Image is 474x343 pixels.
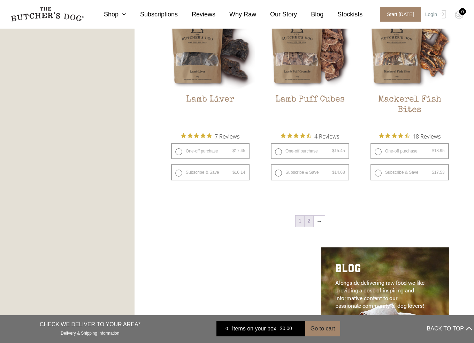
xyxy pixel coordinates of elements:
[185,279,275,317] p: Adored Beast Apothecary is a line of all-natural pet products designed to support your dog’s heal...
[271,143,349,159] label: One-off purchase
[297,10,323,19] a: Blog
[222,325,232,332] div: 0
[40,320,140,329] p: CHECK WE DELIVER TO YOUR AREA*
[215,10,256,19] a: Why Raw
[90,10,126,19] a: Shop
[281,131,339,141] button: Rated 4.5 out of 5 stars from 4 reviews. Jump to reviews.
[171,143,250,159] label: One-off purchase
[181,131,239,141] button: Rated 5 out of 5 stars from 7 reviews. Jump to reviews.
[232,170,235,175] span: $
[271,164,349,180] label: Subscribe & Save
[314,216,325,227] a: →
[455,10,464,20] img: TBD_Cart-Empty.png
[427,320,472,337] button: BACK TO TOP
[61,329,119,336] a: Delivery & Shipping Information
[380,7,421,22] span: Start [DATE]
[332,170,345,175] bdi: 14.68
[332,148,335,153] span: $
[432,148,445,153] bdi: 18.95
[432,170,445,175] bdi: 17.53
[379,131,441,141] button: Rated 4.7 out of 5 stars from 18 reviews. Jump to reviews.
[185,261,275,279] h2: APOTHECARY
[280,326,292,331] bdi: 0.00
[332,148,345,153] bdi: 15.45
[215,131,239,141] span: 7 Reviews
[413,131,441,141] span: 18 Reviews
[323,10,362,19] a: Stockists
[332,170,335,175] span: $
[280,326,283,331] span: $
[232,170,245,175] bdi: 16.14
[370,164,449,180] label: Subscribe & Save
[232,148,235,153] span: $
[432,170,434,175] span: $
[365,95,454,127] h2: Mackerel Fish Bites
[314,131,339,141] span: 4 Reviews
[266,95,354,127] h2: Lamb Puff Cubes
[216,321,305,336] a: 0 Items on your box $0.00
[166,95,255,127] h2: Lamb Liver
[370,143,449,159] label: One-off purchase
[305,321,340,336] button: Go to cart
[305,216,313,227] a: Page 2
[335,279,425,310] p: Alongside delivering raw food we like providing a dose of inspiring and informative content to ou...
[171,164,250,180] label: Subscribe & Save
[256,10,297,19] a: Our Story
[459,8,466,15] div: 0
[232,148,245,153] bdi: 17.45
[423,7,446,22] a: Login
[335,261,425,279] h2: BLOG
[432,148,434,153] span: $
[296,216,304,227] span: Page 1
[232,325,276,333] span: Items on your box
[126,10,178,19] a: Subscriptions
[373,7,423,22] a: Start [DATE]
[178,10,215,19] a: Reviews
